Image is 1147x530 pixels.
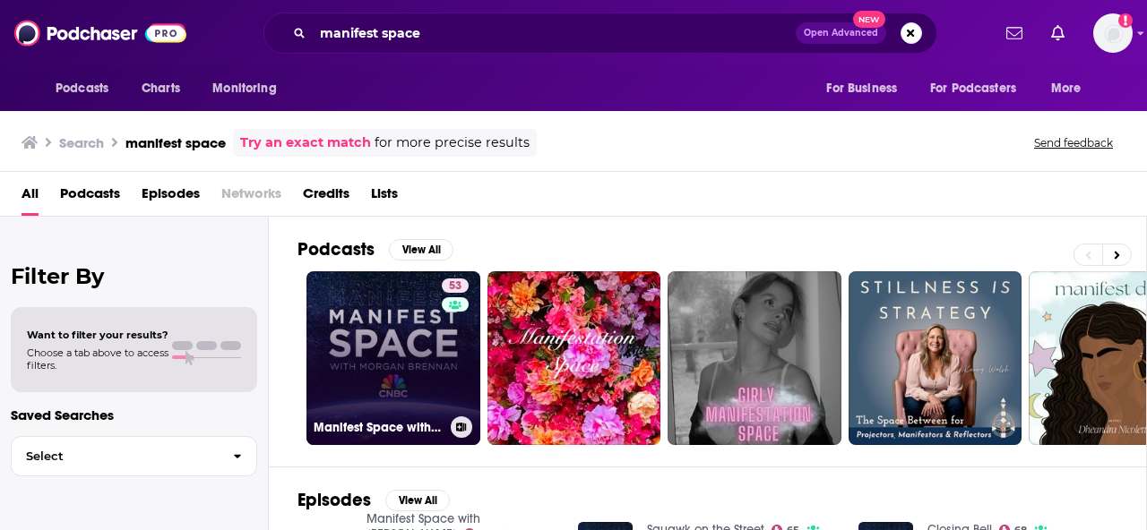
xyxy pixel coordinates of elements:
a: 53 [442,278,469,293]
span: More [1051,76,1082,101]
a: 53Manifest Space with [PERSON_NAME] [306,271,480,445]
a: Lists [371,179,398,216]
h2: Podcasts [298,238,375,261]
span: 53 [449,278,461,295]
span: for more precise results [375,132,530,153]
a: Episodes [142,179,200,216]
a: PodcastsView All [298,238,453,261]
button: View All [385,490,450,511]
span: Logged in as andrewmorrissey [1093,13,1133,53]
button: View All [389,239,453,261]
span: Open Advanced [804,29,878,38]
h3: Manifest Space with [PERSON_NAME] [314,420,444,435]
a: Show notifications dropdown [1044,18,1072,48]
span: Select [12,450,219,462]
h3: Search [59,134,104,151]
a: Podcasts [60,179,120,216]
span: Choose a tab above to access filters. [27,346,168,372]
span: Monitoring [212,76,276,101]
a: Charts [130,72,191,106]
button: open menu [43,72,132,106]
span: Podcasts [56,76,108,101]
h2: Episodes [298,489,371,511]
button: open menu [918,72,1042,106]
h2: Filter By [11,263,257,289]
span: Want to filter your results? [27,329,168,341]
input: Search podcasts, credits, & more... [313,19,796,47]
a: All [22,179,39,216]
a: Credits [303,179,349,216]
a: Try an exact match [240,132,371,153]
button: open menu [814,72,919,106]
span: For Podcasters [930,76,1016,101]
button: Select [11,436,257,476]
div: Search podcasts, credits, & more... [263,13,937,54]
span: Charts [142,76,180,101]
button: Show profile menu [1093,13,1133,53]
button: Open AdvancedNew [796,22,886,44]
button: open menu [200,72,299,106]
span: Networks [221,179,281,216]
button: open menu [1039,72,1104,106]
span: New [853,11,885,28]
svg: Add a profile image [1118,13,1133,28]
a: Show notifications dropdown [999,18,1030,48]
span: For Business [826,76,897,101]
h3: manifest space [125,134,226,151]
a: EpisodesView All [298,489,450,511]
p: Saved Searches [11,406,257,423]
img: User Profile [1093,13,1133,53]
button: Send feedback [1029,135,1118,150]
img: Podchaser - Follow, Share and Rate Podcasts [14,16,186,50]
